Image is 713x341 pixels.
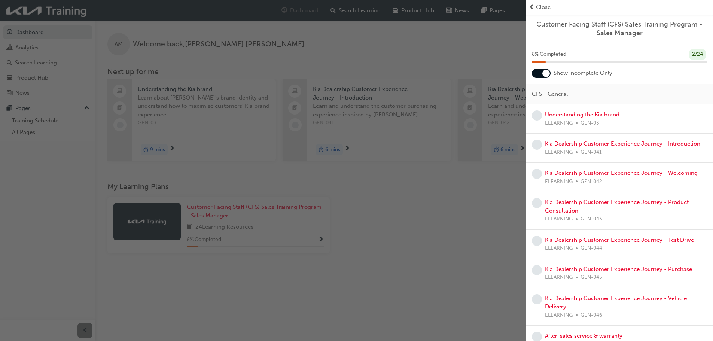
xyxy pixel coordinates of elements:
[581,273,602,282] span: GEN-045
[532,294,542,304] span: learningRecordVerb_NONE-icon
[581,311,602,320] span: GEN-046
[536,3,551,12] span: Close
[545,215,573,223] span: ELEARNING
[545,140,700,147] a: Kia Dealership Customer Experience Journey - Introduction
[581,177,602,186] span: GEN-042
[554,69,612,77] span: Show Incomplete Only
[581,119,599,128] span: GEN-03
[532,110,542,121] span: learningRecordVerb_NONE-icon
[545,332,622,339] a: After-sales service & warranty
[689,49,706,60] div: 2 / 24
[532,90,568,98] span: CFS - General
[545,148,573,157] span: ELEARNING
[581,244,602,253] span: GEN-044
[545,119,573,128] span: ELEARNING
[545,295,687,310] a: Kia Dealership Customer Experience Journey - Vehicle Delivery
[581,148,602,157] span: GEN-041
[545,177,573,186] span: ELEARNING
[545,244,573,253] span: ELEARNING
[529,3,710,12] button: prev-iconClose
[545,266,692,273] a: Kia Dealership Customer Experience Journey - Purchase
[545,111,619,118] a: Understanding the Kia brand
[532,20,707,37] a: Customer Facing Staff (CFS) Sales Training Program - Sales Manager
[532,140,542,150] span: learningRecordVerb_NONE-icon
[545,199,689,214] a: Kia Dealership Customer Experience Journey - Product Consultation
[532,265,542,275] span: learningRecordVerb_NONE-icon
[545,311,573,320] span: ELEARNING
[545,237,694,243] a: Kia Dealership Customer Experience Journey - Test Drive
[532,236,542,246] span: learningRecordVerb_NONE-icon
[532,50,566,59] span: 8 % Completed
[545,273,573,282] span: ELEARNING
[545,170,698,176] a: Kia Dealership Customer Experience Journey - Welcoming
[581,215,602,223] span: GEN-043
[532,198,542,208] span: learningRecordVerb_NONE-icon
[532,169,542,179] span: learningRecordVerb_NONE-icon
[529,3,534,12] span: prev-icon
